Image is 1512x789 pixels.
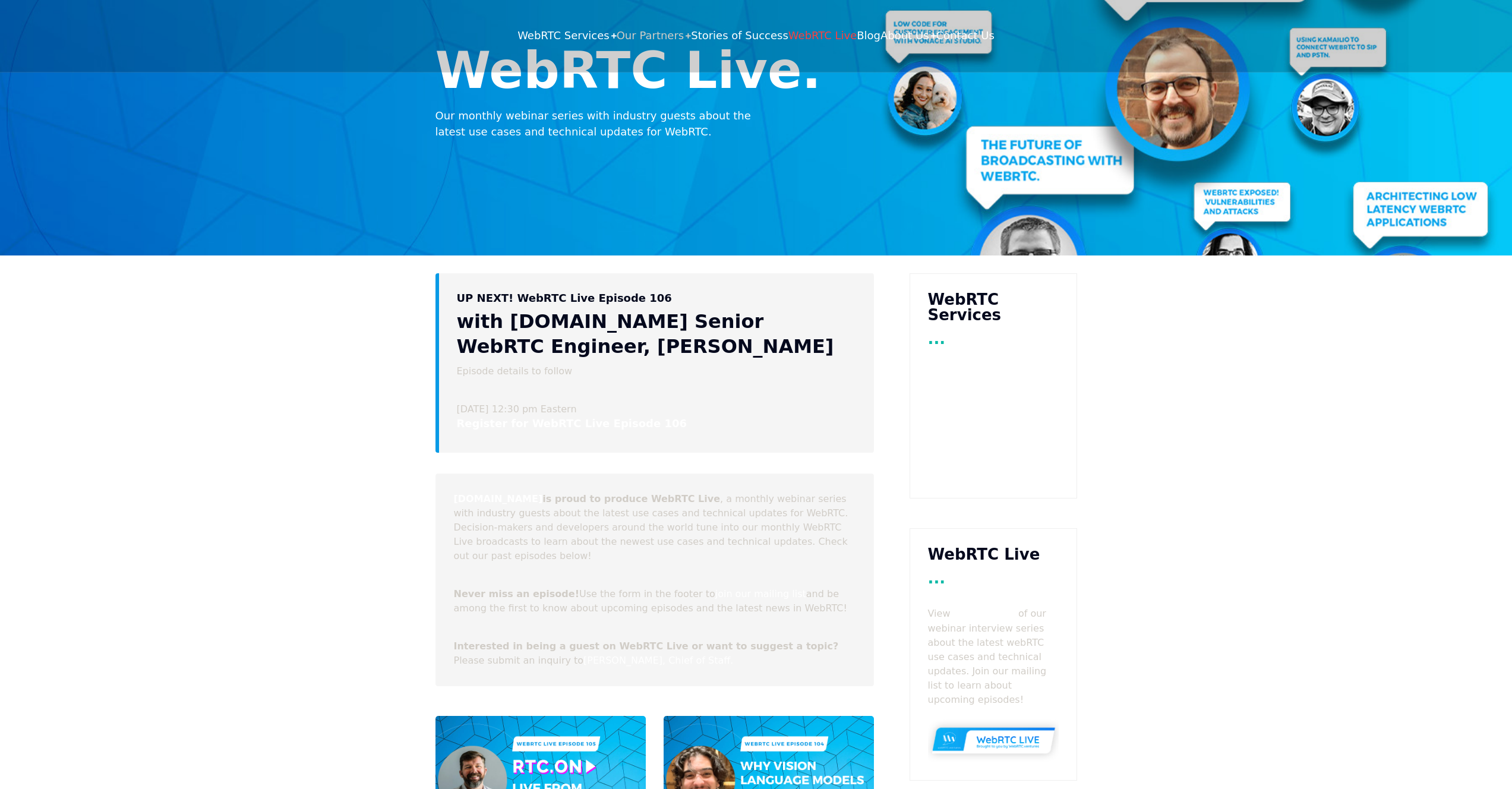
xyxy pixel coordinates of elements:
[928,292,1059,323] h3: WebRTC Services
[454,493,721,504] strong: is proud to produce WebRTC Live
[454,639,856,668] p: Please submit an inquiry to
[931,438,950,449] a: Test
[715,588,806,599] a: Join our mailing list (opens in a new tab)
[928,334,1059,343] h3: ...
[928,574,1059,583] h3: ...
[454,640,839,652] strong: Interested in being a guest on WebRTC Live or want to suggest a topic?
[928,607,1059,707] div: View of our webinar interview series about the latest webRTC use cases and technical updates. Joi...
[457,310,856,359] h3: with [DOMAIN_NAME] Senior WebRTC Engineer, [PERSON_NAME]
[931,458,1015,469] a: Deploy & Manage
[457,402,856,416] p: [DATE] 12:30 pm Eastern
[454,493,543,504] a: (opens in a new tab)
[454,587,856,616] p: Use the form in the footer to and be among the first to know about upcoming episodes and the late...
[457,417,687,430] a: Register for WebRTC Live Episode 106
[435,45,1077,96] h2: WebRTC Live.
[931,418,975,429] a: Integrate
[457,364,856,378] p: Episode details to follow
[931,377,963,389] a: Assess
[454,588,579,599] strong: Never miss an episode!
[454,492,856,563] p: , a monthly webinar series with industry guests about the latest use cases and technical updates ...
[931,397,955,409] a: Build
[928,547,1059,562] h3: WebRTC Live
[435,108,756,140] p: Our monthly webinar series with industry guests about the latest use cases and technical updates ...
[583,655,733,666] a: [PERSON_NAME], Chief of Staff.
[950,608,1016,619] a: past episodes
[457,291,856,305] h5: UP NEXT! WebRTC Live Episode 106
